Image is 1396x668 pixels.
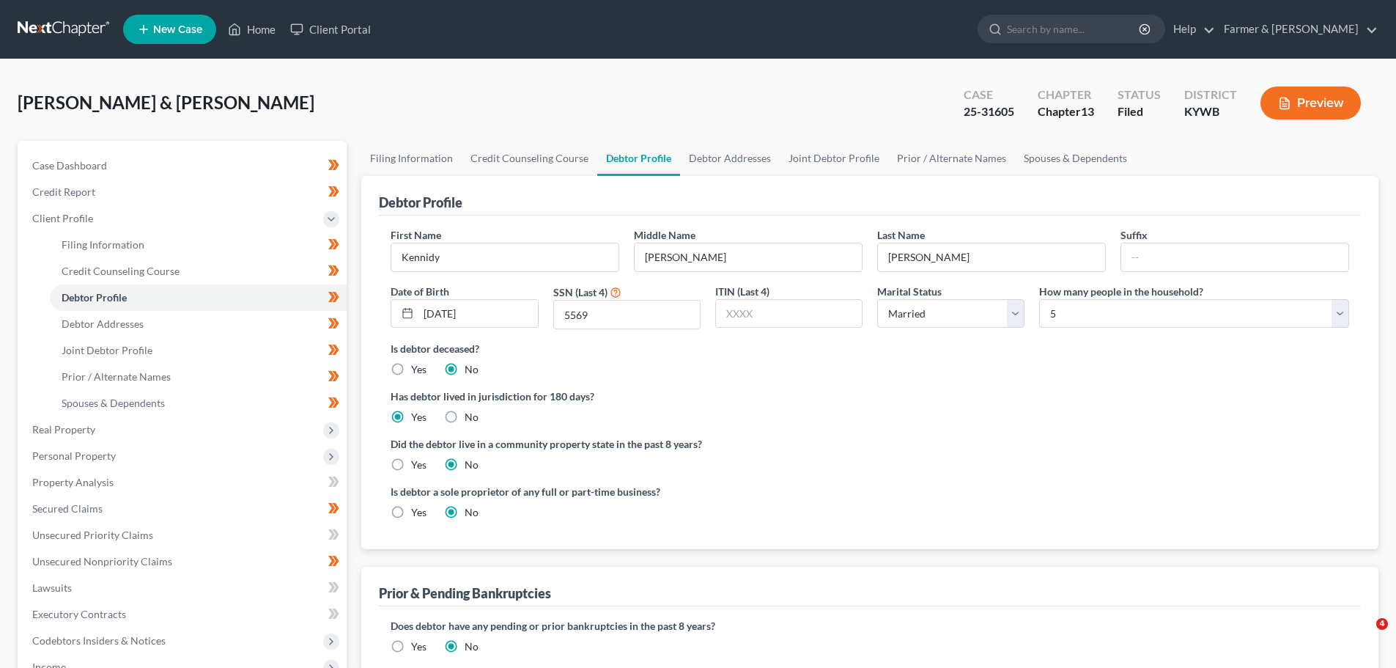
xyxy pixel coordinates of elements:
[465,505,479,520] label: No
[21,469,347,496] a: Property Analysis
[32,423,95,436] span: Real Property
[379,584,551,602] div: Prior & Pending Bankruptcies
[878,243,1105,271] input: --
[634,227,695,243] label: Middle Name
[1039,284,1203,299] label: How many people in the household?
[1184,103,1237,120] div: KYWB
[391,227,441,243] label: First Name
[21,153,347,179] a: Case Dashboard
[21,496,347,522] a: Secured Claims
[964,103,1014,120] div: 25-31605
[283,16,378,43] a: Client Portal
[877,227,925,243] label: Last Name
[680,141,780,176] a: Debtor Addresses
[411,410,426,425] label: Yes
[465,362,479,377] label: No
[62,318,144,330] span: Debtor Addresses
[21,179,347,205] a: Credit Report
[1216,16,1378,43] a: Farmer & [PERSON_NAME]
[391,484,863,499] label: Is debtor a sole proprietor of any full or part-time business?
[361,141,462,176] a: Filing Information
[391,243,618,271] input: --
[50,364,347,390] a: Prior / Alternate Names
[32,186,95,198] span: Credit Report
[418,300,537,328] input: MM/DD/YYYY
[1184,87,1237,103] div: District
[465,458,479,472] label: No
[32,212,93,224] span: Client Profile
[62,397,165,409] span: Spouses & Dependents
[411,362,426,377] label: Yes
[1260,87,1361,120] button: Preview
[391,341,1349,356] label: Is debtor deceased?
[62,238,144,251] span: Filing Information
[21,548,347,575] a: Unsecured Nonpriority Claims
[32,502,103,515] span: Secured Claims
[465,410,479,425] label: No
[50,311,347,337] a: Debtor Addresses
[411,505,426,520] label: Yes
[153,24,202,35] span: New Case
[1120,227,1148,243] label: Suffix
[877,284,942,299] label: Marital Status
[32,608,126,620] span: Executory Contracts
[780,141,888,176] a: Joint Debtor Profile
[1038,103,1094,120] div: Chapter
[1376,618,1388,630] span: 4
[50,258,347,285] a: Credit Counseling Course
[1118,87,1161,103] div: Status
[62,291,127,304] span: Debtor Profile
[32,529,153,541] span: Unsecured Priority Claims
[597,141,680,176] a: Debtor Profile
[1007,15,1141,43] input: Search by name...
[32,581,72,594] span: Lawsuits
[32,555,172,568] span: Unsecured Nonpriority Claims
[32,159,107,172] span: Case Dashboard
[50,390,347,416] a: Spouses & Dependents
[1118,103,1161,120] div: Filed
[50,232,347,258] a: Filing Information
[391,436,1349,452] label: Did the debtor live in a community property state in the past 8 years?
[1015,141,1136,176] a: Spouses & Dependents
[32,449,116,462] span: Personal Property
[1121,243,1348,271] input: --
[18,92,314,113] span: [PERSON_NAME] & [PERSON_NAME]
[21,522,347,548] a: Unsecured Priority Claims
[1081,104,1094,118] span: 13
[1038,87,1094,103] div: Chapter
[465,639,479,654] label: No
[554,301,700,329] input: XXXX
[964,87,1014,103] div: Case
[21,575,347,601] a: Lawsuits
[411,458,426,472] label: Yes
[221,16,283,43] a: Home
[715,284,769,299] label: ITIN (Last 4)
[21,601,347,628] a: Executory Contracts
[62,344,152,356] span: Joint Debtor Profile
[50,337,347,364] a: Joint Debtor Profile
[379,194,462,211] div: Debtor Profile
[62,370,171,383] span: Prior / Alternate Names
[888,141,1015,176] a: Prior / Alternate Names
[50,285,347,311] a: Debtor Profile
[391,284,449,299] label: Date of Birth
[462,141,597,176] a: Credit Counseling Course
[1166,16,1215,43] a: Help
[62,265,180,277] span: Credit Counseling Course
[391,389,1349,404] label: Has debtor lived in jurisdiction for 180 days?
[553,285,607,300] label: SSN (Last 4)
[32,634,166,647] span: Codebtors Insiders & Notices
[411,639,426,654] label: Yes
[32,476,114,488] span: Property Analysis
[391,618,1349,634] label: Does debtor have any pending or prior bankruptcies in the past 8 years?
[1346,618,1381,653] iframe: Intercom live chat
[716,300,862,328] input: XXXX
[635,243,862,271] input: M.I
